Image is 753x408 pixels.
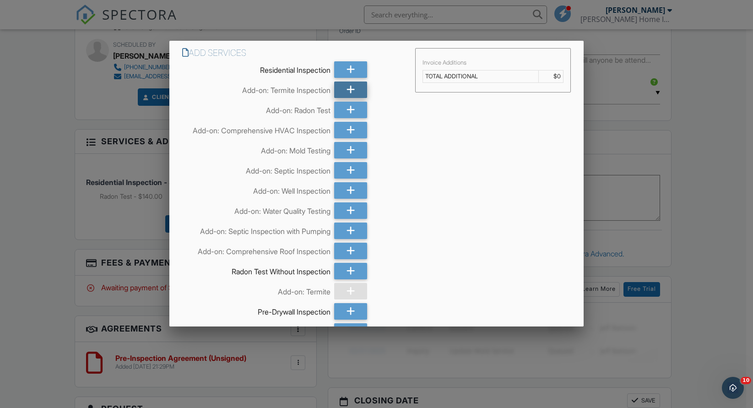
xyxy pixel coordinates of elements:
[182,202,330,216] div: Add-on: Water Quality Testing
[182,283,330,297] div: Add-on: Termite
[182,223,330,236] div: Add-on: Septic Inspection with Pumping
[538,71,563,83] td: $0
[423,71,539,83] td: TOTAL ADDITIONAL
[182,243,330,256] div: Add-on: Comprehensive Roof Inspection
[182,323,330,337] div: Termite Inspection Without Home Inspection
[182,263,330,277] div: Radon Test Without Inspection
[182,122,330,136] div: Add-on: Comprehensive HVAC Inspection
[722,377,744,399] iframe: Intercom live chat
[182,182,330,196] div: Add-on: Well Inspection
[182,102,330,115] div: Add-on: Radon Test
[423,59,563,66] div: Invoice Additions
[182,142,330,156] div: Add-on: Mold Testing
[741,377,751,384] span: 10
[182,61,330,75] div: Residential Inspection
[182,48,404,58] h6: Add Services
[182,82,330,95] div: Add-on: Termite Inspection
[182,162,330,176] div: Add-on: Septic Inspection
[182,303,330,317] div: Pre-Drywall Inspection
